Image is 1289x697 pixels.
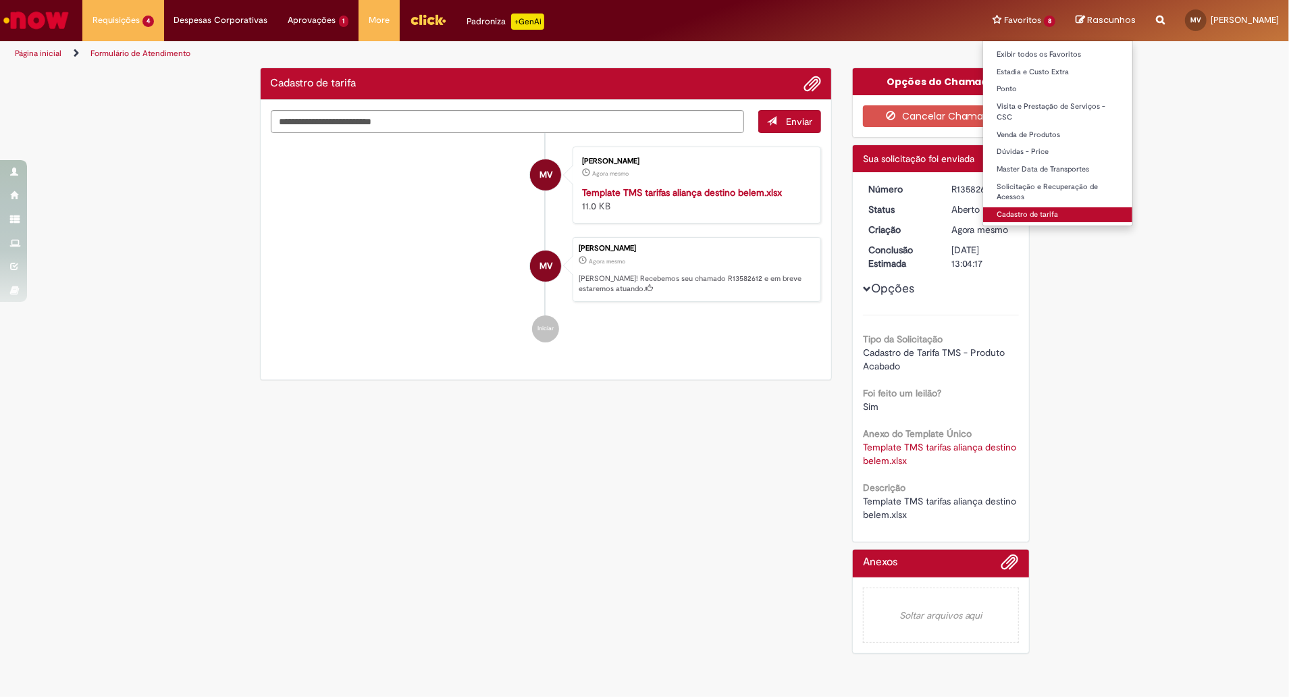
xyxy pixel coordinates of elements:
[858,182,941,196] dt: Número
[863,153,974,165] span: Sua solicitação foi enviada
[983,145,1132,159] a: Dúvidas - Price
[858,243,941,270] dt: Conclusão Estimada
[863,401,878,413] span: Sim
[758,110,821,133] button: Enviar
[983,180,1132,205] a: Solicitação e Recuperação de Acessos
[288,14,336,27] span: Aprovações
[951,182,1014,196] div: R13582612
[582,186,807,213] div: 11.0 KB
[271,133,822,356] ul: Histórico de tíquete
[540,250,552,282] span: MV
[983,65,1132,80] a: Estadia e Custo Extra
[863,588,1019,643] em: Soltar arquivos aqui
[863,557,897,569] h2: Anexos
[1076,14,1136,27] a: Rascunhos
[339,16,349,27] span: 1
[511,14,544,30] p: +GenAi
[983,128,1132,143] a: Venda de Produtos
[271,110,745,134] textarea: Digite sua mensagem aqui...
[1190,16,1201,24] span: MV
[582,157,807,165] div: [PERSON_NAME]
[467,14,544,30] div: Padroniza
[863,346,1007,372] span: Cadastro de Tarifa TMS - Produto Acabado
[858,223,941,236] dt: Criação
[369,14,390,27] span: More
[592,170,629,178] time: 30/09/2025 16:04:11
[951,223,1014,236] div: 30/09/2025 16:04:14
[540,159,552,191] span: MV
[271,237,822,302] li: Mateus Marinho Vian
[142,16,154,27] span: 4
[1004,14,1041,27] span: Favoritos
[174,14,268,27] span: Despesas Corporativas
[90,48,190,59] a: Formulário de Atendimento
[983,207,1132,222] a: Cadastro de tarifa
[853,68,1029,95] div: Opções do Chamado
[951,203,1014,216] div: Aberto
[1087,14,1136,26] span: Rascunhos
[10,41,849,66] ul: Trilhas de página
[951,243,1014,270] div: [DATE] 13:04:17
[951,224,1009,236] span: Agora mesmo
[858,203,941,216] dt: Status
[579,244,814,253] div: [PERSON_NAME]
[983,162,1132,177] a: Master Data de Transportes
[410,9,446,30] img: click_logo_yellow_360x200.png
[863,495,1019,521] span: Template TMS tarifas aliança destino belem.xlsx
[983,82,1132,97] a: Ponto
[982,41,1133,226] ul: Favoritos
[530,251,561,282] div: Mateus Marinho Vian
[579,274,814,294] p: [PERSON_NAME]! Recebemos seu chamado R13582612 e em breve estaremos atuando.
[15,48,61,59] a: Página inicial
[863,333,943,345] b: Tipo da Solicitação
[863,387,941,399] b: Foi feito um leilão?
[93,14,140,27] span: Requisições
[592,170,629,178] span: Agora mesmo
[1001,553,1019,577] button: Adicionar anexos
[951,224,1009,236] time: 30/09/2025 16:04:14
[582,186,782,199] a: Template TMS tarifas aliança destino belem.xlsx
[589,257,625,265] span: Agora mesmo
[1211,14,1279,26] span: [PERSON_NAME]
[271,78,357,90] h2: Cadastro de tarifa Histórico de tíquete
[1,7,71,34] img: ServiceNow
[1044,16,1055,27] span: 8
[863,428,972,440] b: Anexo do Template Único
[786,115,812,128] span: Enviar
[863,105,1019,127] button: Cancelar Chamado
[863,482,905,494] b: Descrição
[983,99,1132,124] a: Visita e Prestação de Serviços - CSC
[589,257,625,265] time: 30/09/2025 16:04:14
[863,441,1019,467] a: Download de Template TMS tarifas aliança destino belem.xlsx
[530,159,561,190] div: Mateus Marinho Vian
[983,47,1132,62] a: Exibir todos os Favoritos
[804,75,821,93] button: Adicionar anexos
